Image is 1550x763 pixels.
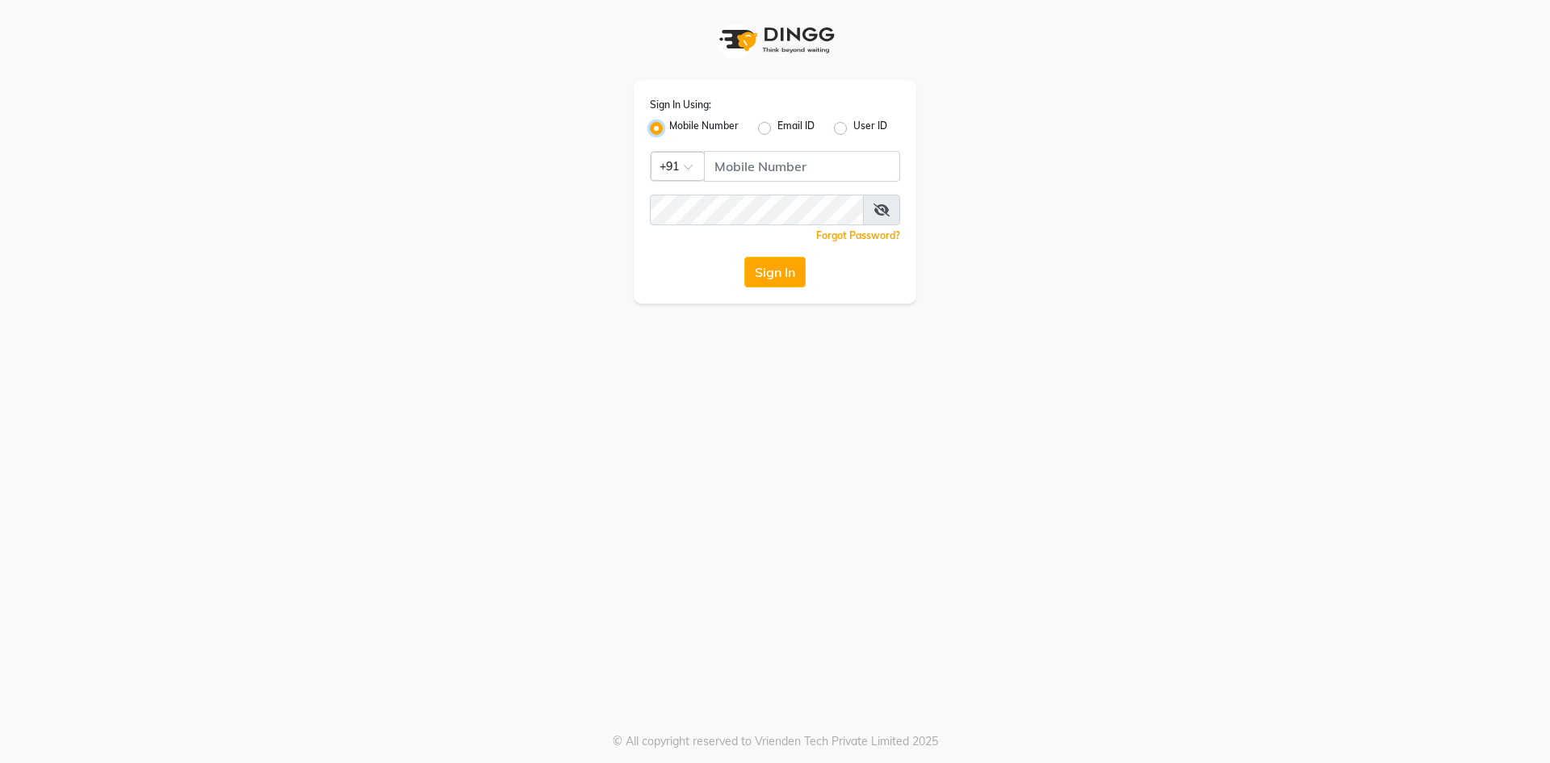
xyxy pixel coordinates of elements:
label: Mobile Number [669,119,739,138]
label: User ID [853,119,887,138]
label: Email ID [777,119,815,138]
input: Username [704,151,900,182]
a: Forgot Password? [816,229,900,241]
img: logo1.svg [710,16,840,64]
button: Sign In [744,257,806,287]
input: Username [650,195,864,225]
label: Sign In Using: [650,98,711,112]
